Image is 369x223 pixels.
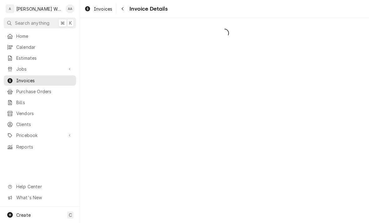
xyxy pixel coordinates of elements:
span: Calendar [16,44,73,50]
div: AA [66,4,74,13]
a: Go to Jobs [4,64,76,74]
div: [PERSON_NAME] Works LLC [16,6,62,12]
span: What's New [16,194,72,201]
a: Invoices [4,75,76,86]
span: Pricebook [16,132,63,139]
span: Search anything [15,20,49,26]
button: Search anything⌘K [4,18,76,28]
a: Clients [4,119,76,129]
span: C [69,212,72,218]
span: Home [16,33,73,39]
span: Create [16,212,31,218]
div: A [6,4,14,13]
a: Estimates [4,53,76,63]
span: Bills [16,99,73,106]
a: Go to Help Center [4,181,76,192]
a: Purchase Orders [4,86,76,97]
a: Go to What's New [4,192,76,203]
span: Help Center [16,183,72,190]
a: Reports [4,142,76,152]
button: Navigate back [118,4,128,14]
span: ⌘ [60,20,65,26]
span: K [69,20,72,26]
span: Vendors [16,110,73,117]
span: Invoice Details [128,5,167,13]
span: Loading... [80,27,369,40]
a: Home [4,31,76,41]
a: Bills [4,97,76,108]
span: Purchase Orders [16,88,73,95]
a: Go to Pricebook [4,130,76,140]
span: Estimates [16,55,73,61]
span: Invoices [94,6,112,12]
a: Calendar [4,42,76,52]
a: Invoices [82,4,115,14]
span: Invoices [16,77,73,84]
span: Jobs [16,66,63,72]
span: Reports [16,144,73,150]
a: Vendors [4,108,76,119]
div: Aaron Anderson's Avatar [66,4,74,13]
span: Clients [16,121,73,128]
